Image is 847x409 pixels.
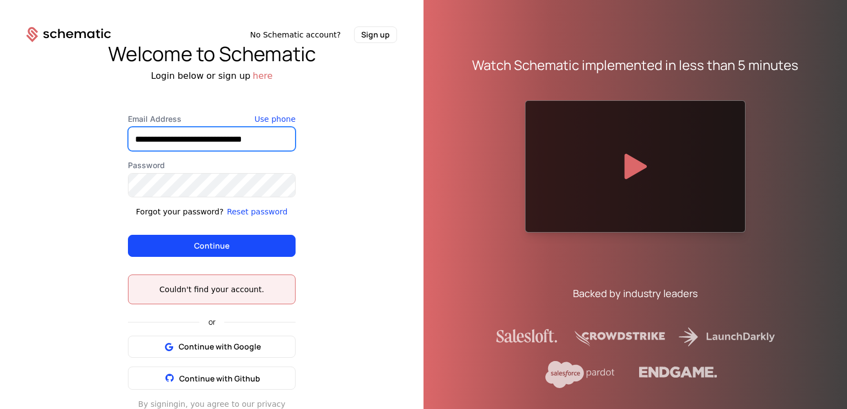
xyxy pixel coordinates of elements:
[179,373,260,384] span: Continue with Github
[354,26,397,43] button: Sign up
[128,367,296,390] button: Continue with Github
[250,29,341,40] span: No Schematic account?
[128,114,296,125] label: Email Address
[573,286,698,301] div: Backed by industry leaders
[472,56,798,74] div: Watch Schematic implemented in less than 5 minutes
[200,318,224,326] span: or
[128,336,296,358] button: Continue with Google
[255,114,296,125] button: Use phone
[136,206,224,217] div: Forgot your password?
[137,284,286,295] div: Couldn't find your account.
[227,206,287,217] button: Reset password
[179,341,261,352] span: Continue with Google
[128,235,296,257] button: Continue
[253,69,272,83] button: here
[128,160,296,171] label: Password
